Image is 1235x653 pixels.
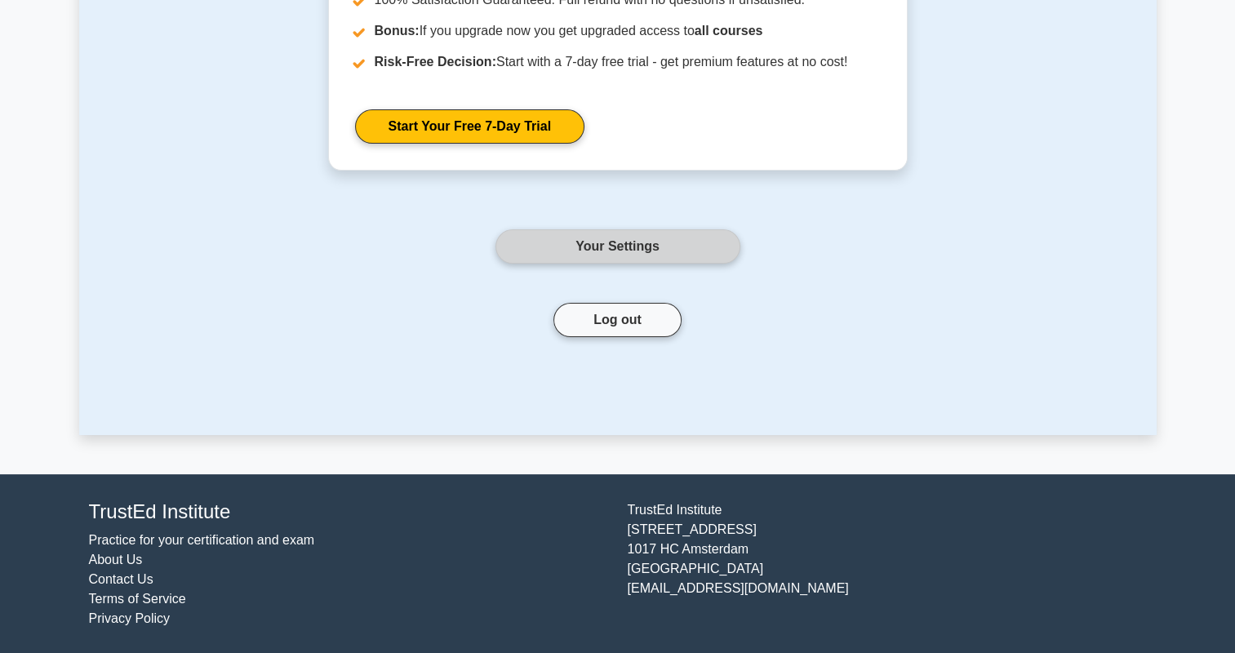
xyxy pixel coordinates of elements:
[89,533,315,547] a: Practice for your certification and exam
[618,500,1157,629] div: TrustEd Institute [STREET_ADDRESS] 1017 HC Amsterdam [GEOGRAPHIC_DATA] [EMAIL_ADDRESS][DOMAIN_NAME]
[89,500,608,524] h4: TrustEd Institute
[495,229,740,264] a: Your Settings
[355,109,584,144] a: Start Your Free 7-Day Trial
[553,303,682,337] button: Log out
[89,611,171,625] a: Privacy Policy
[89,553,143,566] a: About Us
[89,592,186,606] a: Terms of Service
[89,572,153,586] a: Contact Us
